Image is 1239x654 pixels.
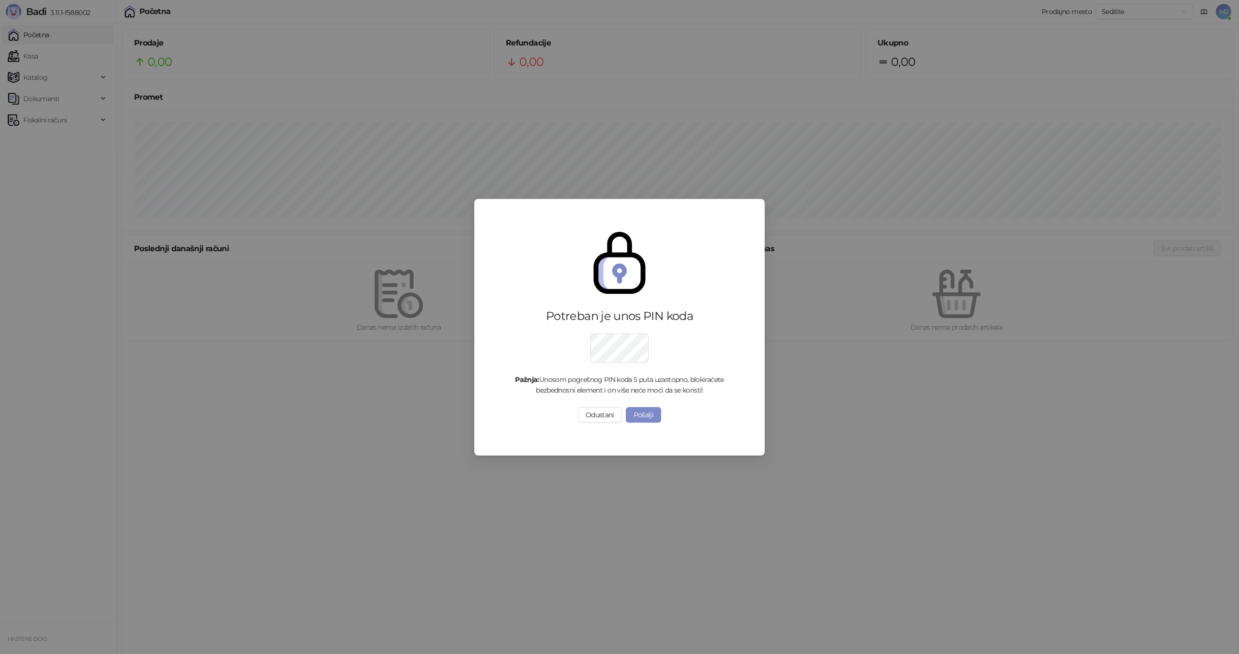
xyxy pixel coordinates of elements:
[626,407,662,423] button: Pošalji
[578,407,622,423] button: Odustani
[501,308,738,324] div: Potreban je unos PIN koda
[589,232,650,294] img: secure.svg
[501,374,738,395] div: Unosom pogrešnog PIN koda 5 puta uzastopno, blokiraćete bezbednosni element i on više neće moći d...
[515,375,539,384] strong: Pažnja:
